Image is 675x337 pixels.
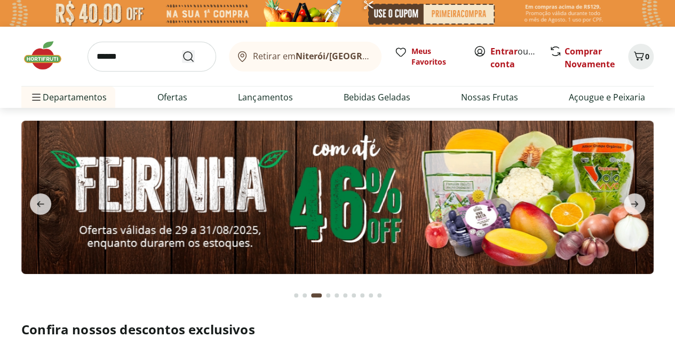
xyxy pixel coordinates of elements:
[253,51,371,61] span: Retirar em
[300,283,309,308] button: Go to page 2 from fs-carousel
[296,50,417,62] b: Niterói/[GEOGRAPHIC_DATA]
[21,193,60,215] button: previous
[615,193,654,215] button: next
[350,283,358,308] button: Go to page 7 from fs-carousel
[565,45,615,70] a: Comprar Novamente
[182,50,208,63] button: Submit Search
[411,46,460,67] span: Meus Favoritos
[375,283,384,308] button: Go to page 10 from fs-carousel
[569,91,645,104] a: Açougue e Peixaria
[490,45,549,70] a: Criar conta
[309,283,324,308] button: Current page from fs-carousel
[394,46,460,67] a: Meus Favoritos
[490,45,518,57] a: Entrar
[88,42,216,72] input: search
[292,283,300,308] button: Go to page 1 from fs-carousel
[30,84,43,110] button: Menu
[367,283,375,308] button: Go to page 9 from fs-carousel
[628,44,654,69] button: Carrinho
[358,283,367,308] button: Go to page 8 from fs-carousel
[332,283,341,308] button: Go to page 5 from fs-carousel
[30,84,107,110] span: Departamentos
[238,91,292,104] a: Lançamentos
[21,121,654,274] img: feira
[341,283,350,308] button: Go to page 6 from fs-carousel
[344,91,410,104] a: Bebidas Geladas
[324,283,332,308] button: Go to page 4 from fs-carousel
[490,45,538,70] span: ou
[645,51,649,61] span: 0
[21,40,75,72] img: Hortifruti
[461,91,518,104] a: Nossas Frutas
[157,91,187,104] a: Ofertas
[229,42,382,72] button: Retirar emNiterói/[GEOGRAPHIC_DATA]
